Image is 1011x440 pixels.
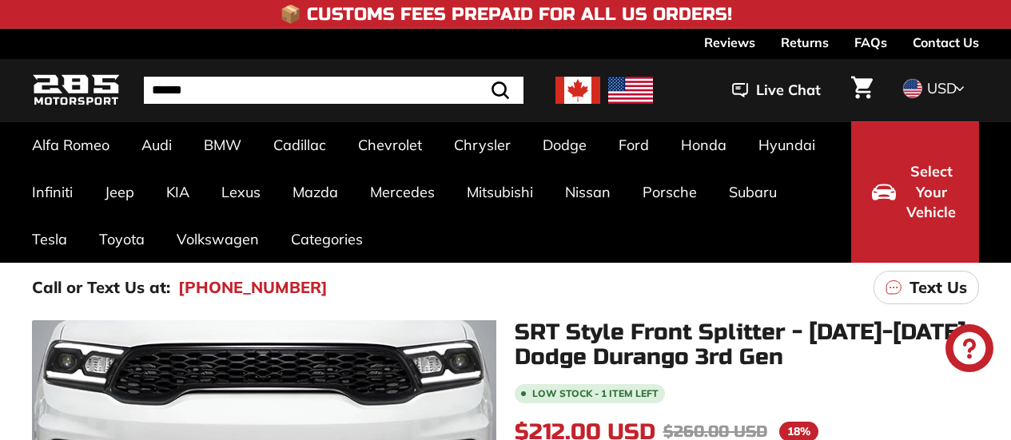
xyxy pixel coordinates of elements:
a: Alfa Romeo [16,121,125,168]
p: Text Us [910,275,967,299]
a: Subaru [713,168,793,216]
img: Logo_285_Motorsport_areodynamics_components [32,72,120,109]
a: Reviews [704,29,755,56]
button: Select Your Vehicle [851,121,979,263]
a: Audi [125,121,188,168]
a: Volkswagen [161,216,275,263]
button: Live Chat [711,70,842,110]
a: KIA [150,168,205,216]
h4: 📦 Customs Fees Prepaid for All US Orders! [280,5,732,24]
a: Ford [603,121,665,168]
a: Toyota [83,216,161,263]
a: Cadillac [257,121,342,168]
span: Live Chat [756,80,821,101]
a: Chevrolet [342,121,438,168]
a: Honda [665,121,742,168]
a: Mitsubishi [451,168,549,216]
a: BMW [188,121,257,168]
a: Nissan [549,168,627,216]
a: [PHONE_NUMBER] [178,275,328,299]
inbox-online-store-chat: Shopify online store chat [941,324,998,376]
a: FAQs [854,29,887,56]
a: Mazda [277,168,354,216]
a: Contact Us [913,29,979,56]
input: Search [144,77,523,104]
h1: SRT Style Front Splitter - [DATE]-[DATE] Dodge Durango 3rd Gen [515,320,980,370]
a: Lexus [205,168,277,216]
a: Returns [781,29,829,56]
a: Hyundai [742,121,831,168]
span: USD [927,79,957,97]
a: Mercedes [354,168,451,216]
a: Categories [275,216,379,263]
span: Select Your Vehicle [904,161,958,223]
a: Text Us [874,271,979,304]
a: Cart [842,63,882,117]
a: Dodge [527,121,603,168]
a: Tesla [16,216,83,263]
span: Low stock - 1 item left [532,389,659,398]
a: Jeep [89,168,150,216]
a: Chrysler [438,121,527,168]
a: Porsche [627,168,713,216]
p: Call or Text Us at: [32,275,170,299]
a: Infiniti [16,168,89,216]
